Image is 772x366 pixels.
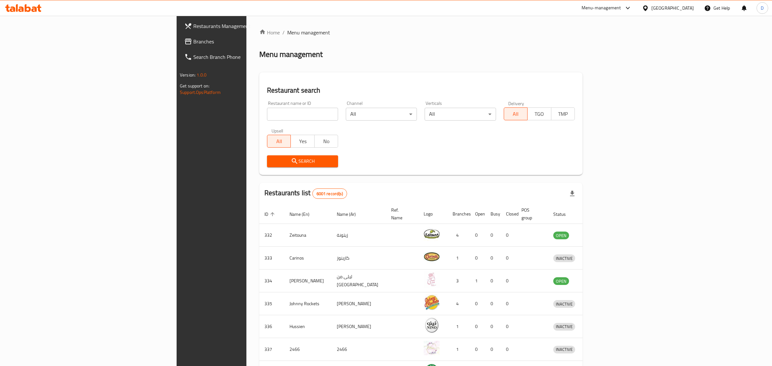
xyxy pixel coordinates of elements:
button: All [267,135,291,148]
div: Menu-management [582,4,621,12]
td: زيتونة [332,224,386,247]
td: 0 [485,270,501,292]
span: Name (En) [289,210,318,218]
td: 1 [447,247,470,270]
td: [PERSON_NAME] [332,292,386,315]
td: 4 [447,292,470,315]
td: Carinos [284,247,332,270]
span: All [507,109,525,119]
input: Search for restaurant name or ID.. [267,108,338,121]
div: OPEN [553,277,569,285]
div: INACTIVE [553,254,575,262]
button: Search [267,155,338,167]
td: Zeitouna [284,224,332,247]
span: POS group [521,206,540,222]
button: No [314,135,338,148]
span: Version: [180,71,196,79]
span: 6001 record(s) [313,191,347,197]
td: 0 [485,292,501,315]
span: No [317,137,335,146]
div: INACTIVE [553,323,575,331]
td: 0 [501,247,516,270]
img: Hussien [424,317,440,333]
span: Name (Ar) [337,210,364,218]
label: Delivery [508,101,524,105]
img: Zeitouna [424,226,440,242]
span: INACTIVE [553,323,575,330]
img: 2466 [424,340,440,356]
td: 0 [470,247,485,270]
div: Export file [565,186,580,201]
div: [GEOGRAPHIC_DATA] [651,5,694,12]
td: 4 [447,224,470,247]
td: Johnny Rockets [284,292,332,315]
th: Busy [485,204,501,224]
td: 0 [470,338,485,361]
td: Hussien [284,315,332,338]
span: INACTIVE [553,255,575,262]
span: Ref. Name [391,206,411,222]
td: 0 [501,292,516,315]
td: 0 [470,315,485,338]
th: Branches [447,204,470,224]
h2: Restaurant search [267,86,575,95]
button: All [504,107,528,120]
span: Get support on: [180,82,209,90]
td: 0 [501,338,516,361]
th: Closed [501,204,516,224]
div: Total records count [312,188,347,199]
td: 0 [470,224,485,247]
span: Search Branch Phone [193,53,300,61]
button: TMP [551,107,575,120]
div: All [425,108,496,121]
td: [PERSON_NAME] [284,270,332,292]
span: 1.0.0 [197,71,207,79]
td: 0 [485,247,501,270]
span: Restaurants Management [193,22,300,30]
td: 0 [501,315,516,338]
a: Support.OpsPlatform [180,88,221,96]
span: Status [553,210,574,218]
td: 0 [485,315,501,338]
a: Search Branch Phone [179,49,306,65]
td: 0 [485,224,501,247]
span: OPEN [553,232,569,239]
span: INACTIVE [553,346,575,353]
a: Branches [179,34,306,49]
a: Restaurants Management [179,18,306,34]
td: 3 [447,270,470,292]
img: Johnny Rockets [424,294,440,310]
td: ليلى من [GEOGRAPHIC_DATA] [332,270,386,292]
td: [PERSON_NAME] [332,315,386,338]
nav: breadcrumb [259,29,583,36]
img: Leila Min Lebnan [424,271,440,288]
span: All [270,137,288,146]
h2: Restaurants list [264,188,347,199]
td: 2466 [332,338,386,361]
span: Search [272,157,333,165]
td: كارينوز [332,247,386,270]
span: Branches [193,38,300,45]
th: Logo [418,204,447,224]
span: Yes [293,137,312,146]
td: 0 [501,224,516,247]
button: Yes [290,135,314,148]
span: INACTIVE [553,300,575,308]
td: 0 [501,270,516,292]
td: 2466 [284,338,332,361]
span: D [761,5,764,12]
span: TMP [554,109,572,119]
td: 0 [485,338,501,361]
td: 1 [447,315,470,338]
span: ID [264,210,277,218]
span: Menu management [287,29,330,36]
span: TGO [530,109,548,119]
button: TGO [527,107,551,120]
td: 1 [447,338,470,361]
th: Open [470,204,485,224]
label: Upsell [271,128,283,133]
img: Carinos [424,249,440,265]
